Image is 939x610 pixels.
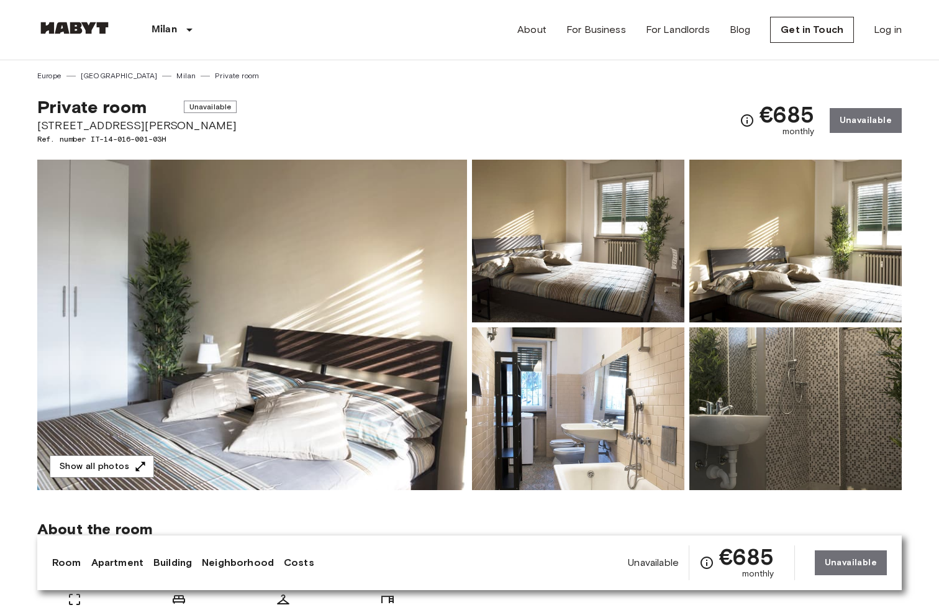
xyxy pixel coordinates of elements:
a: Room [52,555,81,570]
img: Picture of unit IT-14-016-001-03H [689,327,902,490]
img: Picture of unit IT-14-016-001-03H [472,160,684,322]
span: Private room [37,96,147,117]
span: €685 [760,103,815,125]
a: Neighborhood [202,555,274,570]
a: Apartment [91,555,143,570]
span: €685 [719,545,774,568]
span: Ref. number IT-14-016-001-03H [37,134,237,145]
span: Unavailable [628,556,679,570]
a: About [517,22,547,37]
img: Marketing picture of unit IT-14-016-001-03H [37,160,467,490]
span: monthly [742,568,774,580]
img: Picture of unit IT-14-016-001-03H [689,160,902,322]
p: Milan [152,22,177,37]
svg: Check cost overview for full price breakdown. Please note that discounts apply to new joiners onl... [699,555,714,570]
span: About the room [37,520,902,539]
a: Costs [284,555,314,570]
a: Blog [730,22,751,37]
a: Private room [215,70,259,81]
a: Europe [37,70,61,81]
button: Show all photos [50,455,154,478]
a: For Landlords [646,22,710,37]
img: Habyt [37,22,112,34]
a: Log in [874,22,902,37]
a: Milan [176,70,196,81]
a: Building [153,555,192,570]
span: [STREET_ADDRESS][PERSON_NAME] [37,117,237,134]
a: [GEOGRAPHIC_DATA] [81,70,158,81]
span: Unavailable [184,101,237,113]
img: Picture of unit IT-14-016-001-03H [472,327,684,490]
span: monthly [782,125,815,138]
a: For Business [566,22,626,37]
a: Get in Touch [770,17,854,43]
svg: Check cost overview for full price breakdown. Please note that discounts apply to new joiners onl... [740,113,755,128]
